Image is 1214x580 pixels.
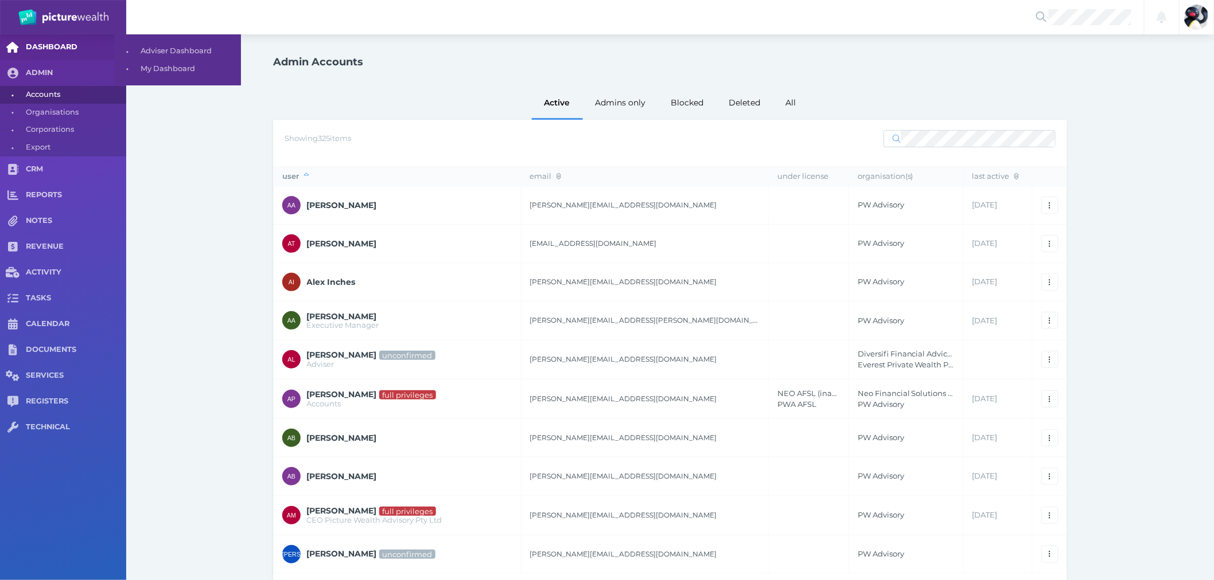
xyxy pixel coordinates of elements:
[307,433,377,443] span: Alisha Brown
[858,199,955,211] span: PW Advisory
[530,472,717,480] a: [PERSON_NAME][EMAIL_ADDRESS][DOMAIN_NAME]
[282,315,301,324] a: AA
[141,42,237,60] span: Adviser Dashboard
[26,68,126,78] span: ADMIN
[858,549,904,558] span: PW Advisory
[26,86,122,104] span: Accounts
[858,471,904,480] span: PW Advisory
[26,422,126,432] span: TECHNICAL
[282,196,301,214] div: Aaron Ayoub
[1184,5,1209,30] img: Tory Richardson
[26,121,122,139] span: Corporations
[530,171,561,181] span: email
[18,9,108,25] img: PW
[858,238,904,248] span: PW Advisory
[659,86,717,119] div: Blocked
[858,316,904,325] span: PW Advisory
[26,371,126,381] span: SERVICES
[530,239,657,248] span: alanah.t@superadviceaustralia.com
[307,505,377,516] a: [PERSON_NAME]
[530,511,717,519] span: allan@picturewealth.com
[282,171,309,181] span: user
[972,433,998,442] span: 01/10/2024 10:35 AM
[583,86,659,119] div: Admins only
[307,471,377,481] span: Alison Bell
[777,399,816,409] span: PWA AFSL
[717,86,773,119] div: Deleted
[282,350,301,369] div: Alexander Luck
[289,279,294,285] span: AI
[382,390,434,399] span: full privileges
[858,276,955,288] span: PW Advisory
[858,432,955,444] span: PW Advisory
[307,399,341,408] span: Accounts
[282,432,301,441] a: AB
[530,315,777,324] span: alex.argenti@picturewealth.com
[307,359,334,369] span: Adviser
[282,506,301,524] div: Allan Maitland
[26,397,126,406] span: REGISTERS
[282,390,301,408] div: Alisa Pettit
[382,550,433,559] span: unconfirmed
[858,277,904,286] span: PW Advisory
[282,200,301,209] a: AA
[530,201,717,209] a: [PERSON_NAME][EMAIL_ADDRESS][DOMAIN_NAME]
[287,512,296,519] span: AM
[282,471,301,480] a: AB
[26,164,126,174] span: CRM
[530,355,717,363] a: [PERSON_NAME][EMAIL_ADDRESS][DOMAIN_NAME]
[858,349,980,358] span: Diversifi Financial Advice Pty Ltd
[972,200,998,209] span: 23/09/2024 7:17 AM
[282,238,301,248] a: AT
[530,277,717,286] a: [PERSON_NAME][EMAIL_ADDRESS][DOMAIN_NAME]
[307,548,435,559] span: Amanda Nabarrete Arcain
[972,510,998,519] span: 14/03/2025 1:32 PM
[273,56,363,68] h1: Admin Accounts
[307,505,436,516] span: Allan Maitland
[307,277,356,287] a: Alex Inches
[532,86,583,119] div: Active
[858,360,970,369] span: Everest Private Wealth Pty Ltd
[858,510,904,519] span: PW Advisory
[858,399,955,410] span: PW Advisory
[972,171,1019,181] span: last active
[26,242,126,252] span: REVENUE
[282,273,301,291] div: Alex Inches
[858,389,975,398] span: Neo Financial Solutions Pty Ltd
[777,399,840,410] span: PWA AFSL
[307,515,442,524] span: CEO Picture Wealth Advisory Pty Ltd
[972,277,998,286] span: 21/07/2025 9:02 AM
[530,394,717,403] a: [PERSON_NAME][EMAIL_ADDRESS][DOMAIN_NAME]
[777,389,852,398] span: NEO AFSL (inactive)
[287,356,295,363] span: AL
[287,317,295,324] span: AA
[972,316,998,325] span: 07/02/2025 6:34 AM
[530,355,717,363] span: alex@everestpw.com.au
[307,471,377,481] a: [PERSON_NAME]
[858,200,904,209] span: PW Advisory
[858,388,955,399] span: Neo Financial Solutions Pty Ltd
[530,433,717,442] span: alisha.b@financeadviceaustralia.com.au
[287,395,295,402] span: AP
[115,60,241,78] a: •My Dashboard
[26,345,126,355] span: DOCUMENTS
[287,473,295,480] span: AB
[285,134,351,143] span: Showing 325 items
[858,238,955,249] span: PW Advisory
[769,166,849,186] th: under license
[858,433,904,442] span: PW Advisory
[773,86,809,119] div: All
[282,510,301,519] a: AM
[282,545,301,563] div: Amanda Nabarrete Arcain
[858,348,955,360] span: Diversifi Financial Advice Pty Ltd
[972,238,998,248] span: 23/09/2024 7:35 AM
[382,507,434,516] span: full privileges
[26,216,126,226] span: NOTES
[26,293,126,303] span: TASKS
[307,200,377,210] a: [PERSON_NAME]
[282,394,301,403] a: AP
[288,240,295,247] span: AT
[307,311,377,322] span: Alex Argenti
[282,551,333,558] span: [PERSON_NAME]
